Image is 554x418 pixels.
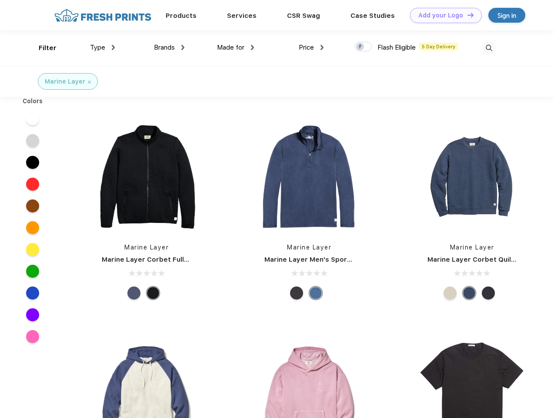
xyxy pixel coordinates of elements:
img: func=resize&h=266 [251,118,367,234]
a: CSR Swag [287,12,320,20]
img: desktop_search.svg [482,41,496,55]
img: dropdown.png [181,45,184,50]
a: Marine Layer [287,244,331,251]
img: filter_cancel.svg [88,81,91,84]
div: Deep Denim [309,287,322,300]
span: Price [299,44,314,51]
a: Marine Layer Corbet Full-Zip Jacket [102,256,222,263]
img: fo%20logo%202.webp [52,8,154,23]
div: Navy Heather [463,287,476,300]
img: dropdown.png [320,45,324,50]
a: Services [227,12,257,20]
img: dropdown.png [251,45,254,50]
img: func=resize&h=266 [89,118,204,234]
a: Marine Layer [450,244,494,251]
div: Colors [16,97,50,106]
div: Oat Heather [444,287,457,300]
div: Add your Logo [418,12,463,19]
a: Marine Layer [124,244,169,251]
img: DT [467,13,474,17]
a: Marine Layer Men's Sport Quarter Zip [264,256,390,263]
span: Made for [217,44,244,51]
a: Sign in [488,8,525,23]
div: Navy [127,287,140,300]
div: Sign in [497,10,516,20]
div: Black [147,287,160,300]
img: dropdown.png [112,45,115,50]
a: Products [166,12,197,20]
span: Brands [154,44,175,51]
div: Charcoal [482,287,495,300]
div: Charcoal [290,287,303,300]
div: Marine Layer [45,77,85,86]
span: Type [90,44,105,51]
span: 5 Day Delivery [419,43,458,51]
span: Flash Eligible [377,44,416,51]
img: func=resize&h=266 [414,118,530,234]
div: Filter [39,43,57,53]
